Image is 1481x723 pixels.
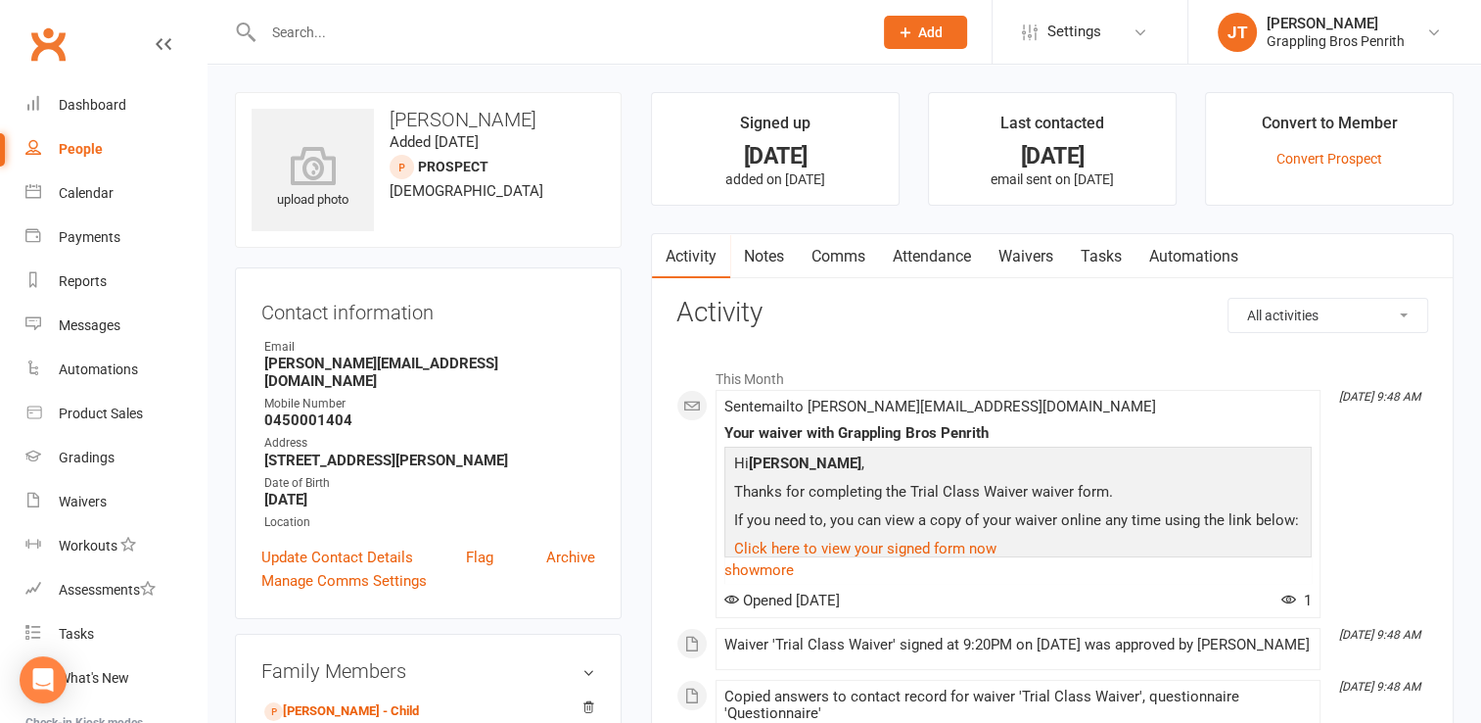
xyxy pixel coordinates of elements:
div: Date of Birth [264,474,595,493]
div: Address [264,434,595,453]
span: Opened [DATE] [724,592,840,609]
div: Copied answers to contact record for waiver 'Trial Class Waiver', questionnaire 'Questionnaire' [724,689,1312,722]
div: Payments [59,229,120,245]
h3: Activity [676,298,1428,328]
a: show more [724,556,1312,584]
span: 1 [1281,592,1312,609]
div: Gradings [59,450,115,465]
a: People [25,127,207,171]
span: [DEMOGRAPHIC_DATA] [390,182,543,200]
div: Reports [59,273,107,289]
a: Waivers [985,234,1067,279]
i: [DATE] 9:48 AM [1339,628,1420,642]
a: Payments [25,216,207,260]
span: Settings [1047,10,1101,54]
button: Add [884,16,967,49]
a: Waivers [25,480,207,524]
div: Last contacted [1000,111,1104,146]
a: Gradings [25,436,207,480]
strong: [PERSON_NAME][EMAIL_ADDRESS][DOMAIN_NAME] [264,355,595,390]
div: Email [264,338,595,357]
a: Reports [25,260,207,304]
snap: prospect [418,159,488,174]
h3: Family Members [261,660,595,682]
a: Messages [25,304,207,348]
a: Click here to view your signed form now [734,540,996,557]
p: Thanks for completing the Trial Class Waiver waiver form. [729,480,1307,508]
div: Convert to Member [1261,111,1397,146]
a: Assessments [25,568,207,612]
a: Calendar [25,171,207,216]
strong: 0450001404 [264,411,595,429]
div: Assessments [59,582,156,598]
h3: Contact information [261,294,595,323]
div: Calendar [59,185,114,201]
div: Tasks [59,626,94,642]
time: Added [DATE] [390,133,479,151]
a: Update Contact Details [261,546,413,569]
a: Workouts [25,524,207,568]
a: Dashboard [25,83,207,127]
span: Add [918,24,943,40]
strong: [PERSON_NAME] [749,455,861,472]
a: What's New [25,656,207,700]
a: Convert Prospect [1276,151,1382,167]
a: Clubworx [23,20,72,69]
p: Hi , [729,452,1307,480]
a: Notes [730,234,798,279]
li: This Month [676,359,1428,390]
a: Automations [1135,234,1252,279]
div: What's New [59,670,129,686]
a: Tasks [25,612,207,656]
strong: [DATE] [264,491,595,508]
a: Automations [25,348,207,392]
div: Location [264,513,595,532]
a: [PERSON_NAME] - Child [264,701,419,722]
i: [DATE] 9:48 AM [1339,680,1420,694]
a: Manage Comms Settings [261,569,427,593]
div: [PERSON_NAME] [1267,15,1405,32]
a: Comms [798,234,879,279]
div: [DATE] [670,146,881,167]
div: People [59,141,103,157]
div: Dashboard [59,97,126,113]
div: Workouts [59,538,117,554]
div: Product Sales [59,406,143,421]
div: Waiver 'Trial Class Waiver' signed at 9:20PM on [DATE] was approved by [PERSON_NAME] [724,637,1312,653]
strong: [STREET_ADDRESS][PERSON_NAME] [264,452,595,469]
div: Open Intercom Messenger [20,656,67,703]
input: Search... [257,19,858,46]
p: If you need to, you can view a copy of your waiver online any time using the link below: [729,508,1307,537]
p: email sent on [DATE] [947,171,1158,187]
a: Activity [652,234,730,279]
a: Product Sales [25,392,207,436]
a: Attendance [879,234,985,279]
div: Waivers [59,494,107,509]
div: Automations [59,361,138,377]
p: added on [DATE] [670,171,881,187]
a: Flag [466,546,493,569]
div: Mobile Number [264,395,595,413]
div: Signed up [740,111,810,146]
h3: [PERSON_NAME] [252,109,605,130]
span: Sent email to [PERSON_NAME][EMAIL_ADDRESS][DOMAIN_NAME] [724,398,1156,415]
div: Your waiver with Grappling Bros Penrith [724,425,1312,442]
a: Archive [546,546,595,569]
div: Grappling Bros Penrith [1267,32,1405,50]
div: [DATE] [947,146,1158,167]
div: JT [1218,13,1257,52]
div: Messages [59,317,120,333]
div: upload photo [252,146,374,211]
i: [DATE] 9:48 AM [1339,390,1420,404]
a: Tasks [1067,234,1135,279]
